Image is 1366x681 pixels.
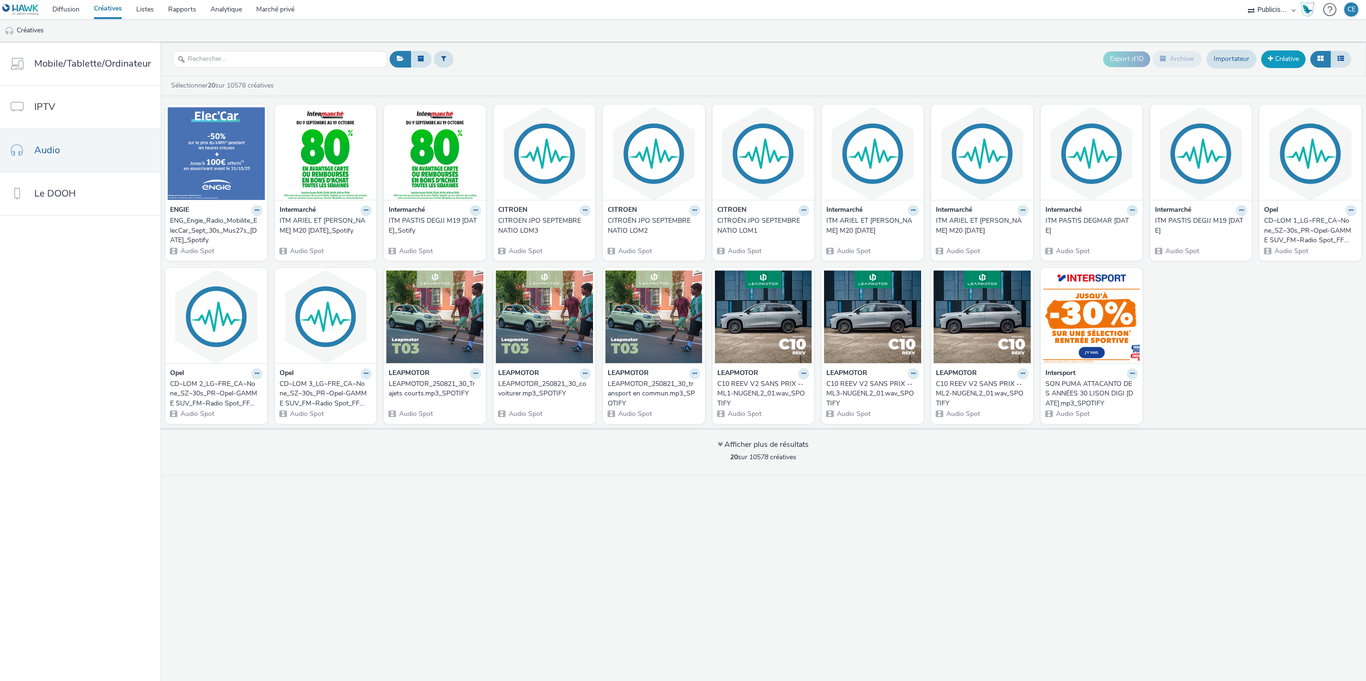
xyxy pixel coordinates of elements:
strong: 20 [730,453,738,462]
a: ENG_Engie_Radio_Mobilite_ElecCar_Sept_30s_Mus27s_[DATE]_Spotify [170,216,262,245]
a: SON PUMA ATTACANTO DES ANNÉES 30 LISON DIGI [DATE].mp3_SPOTIFY [1045,379,1138,408]
strong: Intermarché [1045,205,1082,216]
div: SON PUMA ATTACANTO DES ANNÉES 30 LISON DIGI [DATE].mp3_SPOTIFY [1045,379,1134,408]
div: ITM PASTIS DEGJJ M19 [DATE]_Sotify [389,216,477,236]
div: CD~LOM 2_LG~FRE_CA~None_SZ~30s_PR~Opel-GAMME SUV_FM~Radio Spot_FF~890581 [170,379,259,408]
span: Audio Spot [1055,409,1090,418]
img: ITM PASTIS DEGJJ M19 21.08.25_Sotify visuel [386,107,483,200]
button: Archiver [1153,51,1202,67]
a: LEAPMOTOR_250821_30_transport en commun.mp3_SPOTIFY [608,379,700,408]
span: Audio Spot [398,247,433,256]
strong: Intermarché [936,205,972,216]
span: Audio Spot [945,247,980,256]
span: Audio Spot [1274,247,1308,256]
span: Audio Spot [1165,247,1199,256]
button: Liste [1330,51,1351,67]
div: CITROËN JPO SEPTEMBRE NATIO LOM2 [608,216,696,236]
a: ITM ARIEL ET [PERSON_NAME] M20 [DATE] [936,216,1028,236]
img: ITM ARIEL ET LENOR DEGJJ M20 28.08.25 visuel [824,107,921,200]
strong: LEAPMOTOR [498,368,539,379]
img: CD~LOM 1_LG~FRE_CA~None_SZ~30s_PR~Opel-GAMME SUV_FM~Radio Spot_FF~890580 visuel [1262,107,1359,200]
a: ITM ARIEL ET [PERSON_NAME] M20 [DATE] [826,216,919,236]
div: CD~LOM 3_LG~FRE_CA~None_SZ~30s_PR~Opel-GAMME SUV_FM~Radio Spot_FF~890582 [280,379,368,408]
div: ITM PASTIS DEGMAR [DATE] [1045,216,1134,236]
a: ITM PASTIS DEGJJ M19 [DATE] [1155,216,1247,236]
span: Audio Spot [727,409,762,418]
img: ITM ARIEL ET LENOR DEGJJ M20 28.08.25_Spotify visuel [277,107,374,200]
strong: LEAPMOTOR [389,368,430,379]
div: CITROEN JPO SEPTEMBRE NATIO LOM3 [498,216,587,236]
a: Importateur [1206,50,1256,68]
font: Créatives [17,26,44,35]
a: Hawk Academy [1300,2,1318,17]
img: audio [5,26,14,36]
strong: Intersport [1045,368,1075,379]
button: Grille [1310,51,1331,67]
img: undefined Logo [2,4,39,16]
div: CITROËN JPO SEPTEMBRE NATIO LOM1 [717,216,806,236]
span: Audio Spot [398,409,433,418]
a: ITM ARIEL ET [PERSON_NAME] M20 [DATE]_Spotify [280,216,372,236]
span: Audio Spot [289,409,324,418]
span: Audio Spot [289,247,324,256]
div: ITM ARIEL ET [PERSON_NAME] M20 [DATE] [826,216,915,236]
strong: Intermarché [280,205,316,216]
span: Le DOOH [34,187,76,200]
span: Audio Spot [508,247,542,256]
img: LEAPMOTOR_250821_30_transport en commun.mp3_SPOTIFY visual [605,270,703,363]
span: Audio [34,143,60,157]
img: CITROEN JPO SEPTEMBRE NATIO LOM1 visual [715,107,812,200]
img: CITROEN JPO SEPTEMBRE NATIO LOM3 VISUAL [496,107,593,200]
div: C10 REEV V2 SANS PRIX -- ML3-NUGENL2_01.wav_SPOTIFY [826,379,915,408]
a: CITROEN JPO SEPTEMBRE NATIO LOM3 [498,216,591,236]
a: C10 REEV V2 SANS PRIX -- ML2-NUGENL2_01.wav_SPOTIFY [936,379,1028,408]
strong: LEAPMOTOR [826,368,867,379]
span: Audio Spot [1055,247,1090,256]
a: CD~LOM 2_LG~FRE_CA~None_SZ~30s_PR~Opel-GAMME SUV_FM~Radio Spot_FF~890581 [170,379,262,408]
img: CD~LOM 3_LG~FRE_CA~None_SZ~30s_PR~Opel-GAMME SUV_FM~Radio Spot_FF~890582 visuel [277,270,374,363]
div: C10 REEV V2 SANS PRIX -- ML2-NUGENL2_01.wav_SPOTIFY [936,379,1024,408]
strong: CITROEN [717,205,746,216]
strong: 20 [208,81,215,90]
div: ITM ARIEL ET [PERSON_NAME] M20 [DATE] [936,216,1024,236]
div: ITM PASTIS DEGJJ M19 [DATE] [1155,216,1244,236]
strong: CITROEN [498,205,527,216]
font: Archiver [1170,54,1195,63]
strong: ENGIE [170,205,189,216]
font: Créative [1275,54,1299,63]
button: Export d’ID [1103,51,1150,67]
img: ITM ARIEL ET LENOR DEGMAR M20 28.08.25 visuel [934,107,1031,200]
a: CITROËN JPO SEPTEMBRE NATIO LOM1 [717,216,810,236]
strong: Opel [280,368,294,379]
span: Audio Spot [617,409,652,418]
a: Sélectionner sur 10578 créatives [170,81,278,90]
div: ENG_Engie_Radio_Mobilite_ElecCar_Sept_30s_Mus27s_[DATE]_Spotify [170,216,259,245]
span: Audio Spot [836,247,871,256]
a: Créative [1261,50,1306,68]
div: LEAPMOTOR_250821_30_transport en commun.mp3_SPOTIFY [608,379,696,408]
span: Audio Spot [617,247,652,256]
strong: Opel [1264,205,1278,216]
div: ITM ARIEL ET [PERSON_NAME] M20 [DATE]_Spotify [280,216,368,236]
strong: LEAPMOTOR [717,368,758,379]
img: C10 REEV V2 SANS PRIX -- ML1-NUGENL2_01.wav_SPOTIFY visuel [715,270,812,363]
strong: CITROEN [608,205,637,216]
img: Hawk Academy [1300,2,1315,17]
strong: Opel [170,368,184,379]
div: CE [1347,2,1356,17]
span: Audio Spot [508,409,542,418]
a: CD~LOM 3_LG~FRE_CA~None_SZ~30s_PR~Opel-GAMME SUV_FM~Radio Spot_FF~890582 [280,379,372,408]
a: CD~LOM 1_LG~FRE_CA~None_SZ~30s_PR~Opel-GAMME SUV_FM~Radio Spot_FF~890580 [1264,216,1356,245]
img: ENG_Engie_Radio_Mobilite_ElecCar_Sept_30s_Mus27s_2025-08-28_Spotify visuel [168,107,265,200]
a: C10 REEV V2 SANS PRIX -- ML3-NUGENL2_01.wav_SPOTIFY [826,379,919,408]
input: Rechercher... [173,51,387,68]
div: LEAPMOTOR_250821_30_Trajets courts.mp3_SPOTIFY [389,379,477,399]
span: Audio Spot [945,409,980,418]
strong: LEAPMOTOR [608,368,649,379]
img: CITROEN JPO SEPTEMBRE NATIO LOM2 visual [605,107,703,200]
div: CD~LOM 1_LG~FRE_CA~None_SZ~30s_PR~Opel-GAMME SUV_FM~Radio Spot_FF~890580 [1264,216,1353,245]
strong: Intermarché [389,205,425,216]
a: LEAPMOTOR_250821_30_Trajets courts.mp3_SPOTIFY [389,379,481,399]
strong: Intermarché [826,205,863,216]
